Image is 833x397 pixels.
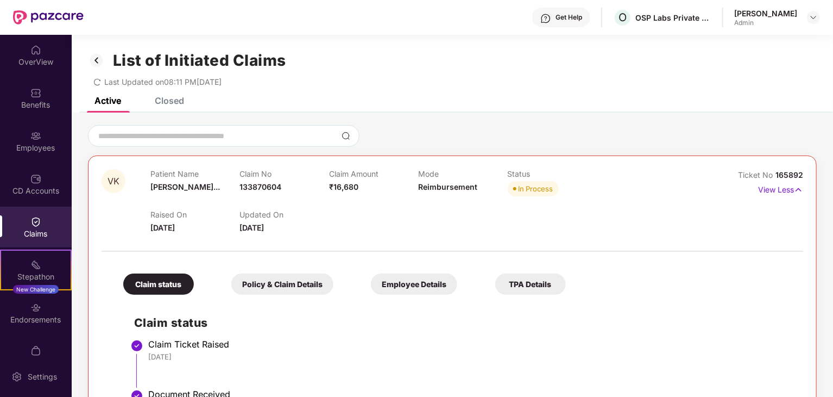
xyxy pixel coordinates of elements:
span: Reimbursement [418,182,477,191]
div: Settings [24,371,60,382]
img: svg+xml;base64,PHN2ZyBpZD0iU2VhcmNoLTMyeDMyIiB4bWxucz0iaHR0cDovL3d3dy53My5vcmcvMjAwMC9zdmciIHdpZH... [342,132,350,140]
span: 165892 [775,170,803,179]
span: [DATE] [239,223,264,232]
div: In Process [519,183,553,194]
p: Claim No [239,169,329,178]
div: Admin [734,18,797,27]
img: svg+xml;base64,PHN2ZyB4bWxucz0iaHR0cDovL3d3dy53My5vcmcvMjAwMC9zdmciIHdpZHRoPSIxNyIgaGVpZ2h0PSIxNy... [794,184,803,196]
p: Updated On [239,210,329,219]
img: svg+xml;base64,PHN2ZyB4bWxucz0iaHR0cDovL3d3dy53My5vcmcvMjAwMC9zdmciIHdpZHRoPSIyMSIgaGVpZ2h0PSIyMC... [30,259,41,270]
span: [PERSON_NAME]... [150,182,220,191]
img: svg+xml;base64,PHN2ZyBpZD0iTXlfT3JkZXJzIiBkYXRhLW5hbWU9Ik15IE9yZGVycyIgeG1sbnM9Imh0dHA6Ly93d3cudz... [30,345,41,356]
div: Claim status [123,274,194,295]
div: Claim Ticket Raised [148,339,792,350]
div: Active [94,95,121,106]
img: svg+xml;base64,PHN2ZyBpZD0iSGVscC0zMngzMiIgeG1sbnM9Imh0dHA6Ly93d3cudzMub3JnLzIwMDAvc3ZnIiB3aWR0aD... [540,13,551,24]
img: svg+xml;base64,PHN2ZyBpZD0iRHJvcGRvd24tMzJ4MzIiIHhtbG5zPSJodHRwOi8vd3d3LnczLm9yZy8yMDAwL3N2ZyIgd2... [809,13,818,22]
span: redo [93,77,101,86]
img: svg+xml;base64,PHN2ZyBpZD0iQ0RfQWNjb3VudHMiIGRhdGEtbmFtZT0iQ0QgQWNjb3VudHMiIHhtbG5zPSJodHRwOi8vd3... [30,173,41,184]
div: Policy & Claim Details [231,274,333,295]
span: VK [108,177,119,186]
div: Get Help [556,13,582,22]
h2: Claim status [134,314,792,332]
img: svg+xml;base64,PHN2ZyBpZD0iU2V0dGluZy0yMHgyMCIgeG1sbnM9Imh0dHA6Ly93d3cudzMub3JnLzIwMDAvc3ZnIiB3aW... [11,371,22,382]
div: New Challenge [13,285,59,294]
p: Mode [418,169,507,178]
div: [DATE] [148,352,792,362]
div: Employee Details [371,274,457,295]
img: svg+xml;base64,PHN2ZyBpZD0iQmVuZWZpdHMiIHhtbG5zPSJodHRwOi8vd3d3LnczLm9yZy8yMDAwL3N2ZyIgd2lkdGg9Ij... [30,88,41,98]
span: Last Updated on 08:11 PM[DATE] [104,77,222,86]
img: svg+xml;base64,PHN2ZyB3aWR0aD0iMzIiIGhlaWdodD0iMzIiIHZpZXdCb3g9IjAgMCAzMiAzMiIgZmlsbD0ibm9uZSIgeG... [88,51,105,70]
p: Claim Amount [329,169,418,178]
div: TPA Details [495,274,566,295]
img: svg+xml;base64,PHN2ZyBpZD0iSG9tZSIgeG1sbnM9Imh0dHA6Ly93d3cudzMub3JnLzIwMDAvc3ZnIiB3aWR0aD0iMjAiIG... [30,45,41,55]
h1: List of Initiated Claims [113,51,286,70]
div: Stepathon [1,271,71,282]
img: New Pazcare Logo [13,10,84,24]
p: View Less [758,181,803,196]
img: svg+xml;base64,PHN2ZyBpZD0iRW5kb3JzZW1lbnRzIiB4bWxucz0iaHR0cDovL3d3dy53My5vcmcvMjAwMC9zdmciIHdpZH... [30,302,41,313]
p: Patient Name [150,169,239,178]
div: OSP Labs Private Limited [635,13,711,23]
span: Ticket No [738,170,775,179]
span: O [619,11,627,24]
img: svg+xml;base64,PHN2ZyBpZD0iU3RlcC1Eb25lLTMyeDMyIiB4bWxucz0iaHR0cDovL3d3dy53My5vcmcvMjAwMC9zdmciIH... [130,339,143,352]
img: svg+xml;base64,PHN2ZyBpZD0iQ2xhaW0iIHhtbG5zPSJodHRwOi8vd3d3LnczLm9yZy8yMDAwL3N2ZyIgd2lkdGg9IjIwIi... [30,216,41,227]
p: Status [508,169,597,178]
div: [PERSON_NAME] [734,8,797,18]
span: [DATE] [150,223,175,232]
img: svg+xml;base64,PHN2ZyBpZD0iRW1wbG95ZWVzIiB4bWxucz0iaHR0cDovL3d3dy53My5vcmcvMjAwMC9zdmciIHdpZHRoPS... [30,131,41,141]
p: Raised On [150,210,239,219]
span: ₹16,680 [329,182,358,191]
div: Closed [155,95,184,106]
span: 133870604 [239,182,281,191]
